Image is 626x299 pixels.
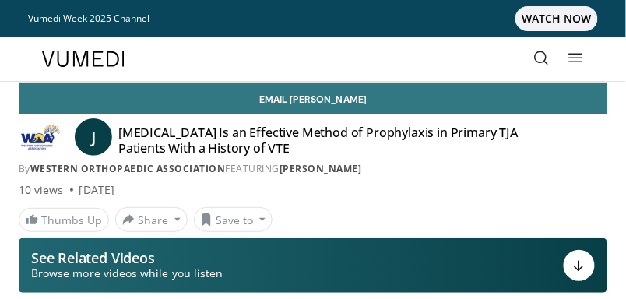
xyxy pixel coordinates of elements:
[115,207,188,232] button: Share
[19,238,607,293] button: See Related Videos Browse more videos while you listen
[28,6,598,31] a: Vumedi Week 2025 ChannelWATCH NOW
[75,118,112,156] a: J
[118,125,536,156] h4: [MEDICAL_DATA] Is an Effective Method of Prophylaxis in Primary TJA Patients With a History of VTE
[19,125,62,149] img: Western Orthopaedic Association
[515,6,598,31] span: WATCH NOW
[79,182,114,198] div: [DATE]
[31,250,223,266] p: See Related Videos
[19,162,607,176] div: By FEATURING
[31,266,223,281] span: Browse more videos while you listen
[30,162,226,175] a: Western Orthopaedic Association
[42,51,125,67] img: VuMedi Logo
[19,208,109,232] a: Thumbs Up
[19,182,64,198] span: 10 views
[280,162,362,175] a: [PERSON_NAME]
[194,207,273,232] button: Save to
[19,83,607,114] a: Email [PERSON_NAME]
